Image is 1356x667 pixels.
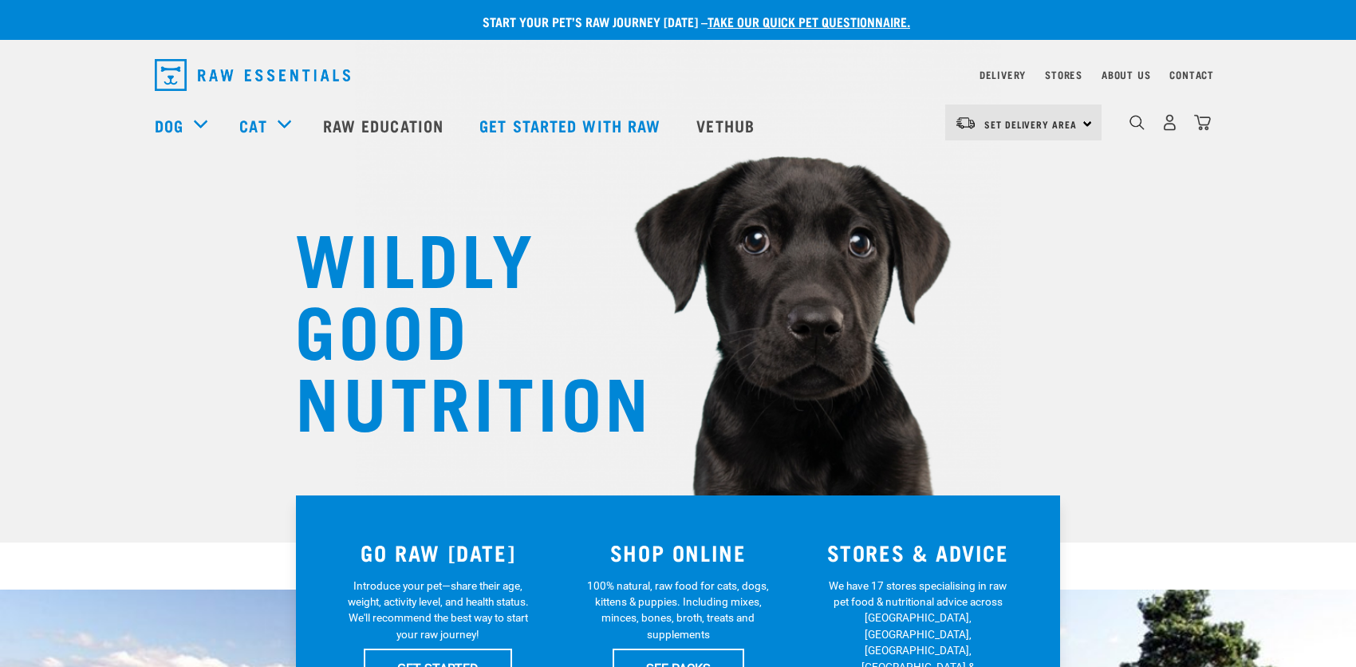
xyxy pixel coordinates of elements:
h1: WILDLY GOOD NUTRITION [295,219,614,435]
span: Set Delivery Area [984,121,1077,127]
a: Contact [1169,72,1214,77]
a: Get started with Raw [463,93,680,157]
p: 100% natural, raw food for cats, dogs, kittens & puppies. Including mixes, minces, bones, broth, ... [585,578,772,643]
a: Stores [1045,72,1082,77]
img: home-icon-1@2x.png [1129,115,1145,130]
p: Introduce your pet—share their age, weight, activity level, and health status. We'll recommend th... [345,578,532,643]
a: Vethub [680,93,775,157]
a: take our quick pet questionnaire. [708,18,910,25]
h3: STORES & ADVICE [807,540,1028,565]
a: Cat [239,113,266,137]
img: user.png [1161,114,1178,131]
a: Dog [155,113,183,137]
h3: GO RAW [DATE] [328,540,549,565]
h3: SHOP ONLINE [568,540,789,565]
img: van-moving.png [955,116,976,130]
a: Delivery [980,72,1026,77]
img: Raw Essentials Logo [155,59,350,91]
a: About Us [1102,72,1150,77]
img: home-icon@2x.png [1194,114,1211,131]
a: Raw Education [307,93,463,157]
nav: dropdown navigation [142,53,1214,97]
